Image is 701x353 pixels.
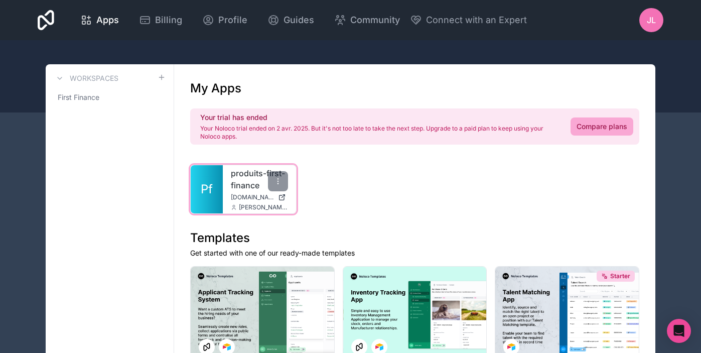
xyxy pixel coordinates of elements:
a: produits-first-finance [231,167,288,191]
img: Airtable Logo [375,343,383,351]
img: Airtable Logo [507,343,515,351]
img: Airtable Logo [223,343,231,351]
h3: Workspaces [70,73,118,83]
span: Community [350,13,400,27]
span: JL [647,14,656,26]
h1: Templates [190,230,639,246]
a: Apps [72,9,127,31]
button: Connect with an Expert [410,13,527,27]
span: Billing [155,13,182,27]
a: [DOMAIN_NAME] [231,193,288,201]
a: Guides [259,9,322,31]
h1: My Apps [190,80,241,96]
a: Pf [191,165,223,213]
span: Connect with an Expert [426,13,527,27]
h2: Your trial has ended [200,112,558,123]
a: Workspaces [54,72,118,84]
span: Pf [201,181,213,197]
a: Profile [194,9,255,31]
span: [PERSON_NAME][EMAIL_ADDRESS][PERSON_NAME][DOMAIN_NAME] [239,203,288,211]
span: Profile [218,13,247,27]
a: First Finance [54,88,166,106]
span: [DOMAIN_NAME] [231,193,274,201]
span: Starter [610,272,630,280]
a: Billing [131,9,190,31]
p: Get started with one of our ready-made templates [190,248,639,258]
span: Guides [284,13,314,27]
span: First Finance [58,92,99,102]
a: Compare plans [571,117,633,136]
div: Open Intercom Messenger [667,319,691,343]
span: Apps [96,13,119,27]
a: Community [326,9,408,31]
p: Your Noloco trial ended on 2 avr. 2025. But it's not too late to take the next step. Upgrade to a... [200,125,558,141]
